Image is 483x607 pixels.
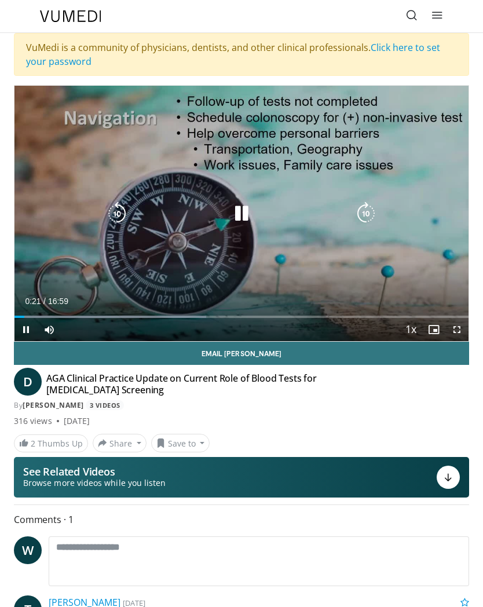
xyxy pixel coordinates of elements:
[445,318,469,341] button: Fullscreen
[31,438,35,449] span: 2
[86,400,124,410] a: 3 Videos
[23,466,166,477] p: See Related Videos
[14,86,469,341] video-js: Video Player
[399,318,422,341] button: Playback Rate
[93,434,147,452] button: Share
[14,457,469,498] button: See Related Videos Browse more videos while you listen
[14,318,38,341] button: Pause
[14,400,469,411] div: By
[43,297,46,306] span: /
[48,297,68,306] span: 16:59
[14,434,88,452] a: 2 Thumbs Up
[14,342,469,365] a: Email [PERSON_NAME]
[151,434,210,452] button: Save to
[64,415,90,427] div: [DATE]
[46,372,369,396] h4: AGA Clinical Practice Update on Current Role of Blood Tests for [MEDICAL_DATA] Screening
[14,512,469,527] span: Comments 1
[23,477,166,489] span: Browse more videos while you listen
[38,318,61,341] button: Mute
[422,318,445,341] button: Enable picture-in-picture mode
[23,400,84,410] a: [PERSON_NAME]
[14,415,52,427] span: 316 views
[25,297,41,306] span: 0:21
[40,10,101,22] img: VuMedi Logo
[14,536,42,564] a: W
[14,368,42,396] a: D
[14,33,469,76] div: VuMedi is a community of physicians, dentists, and other clinical professionals.
[14,316,469,318] div: Progress Bar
